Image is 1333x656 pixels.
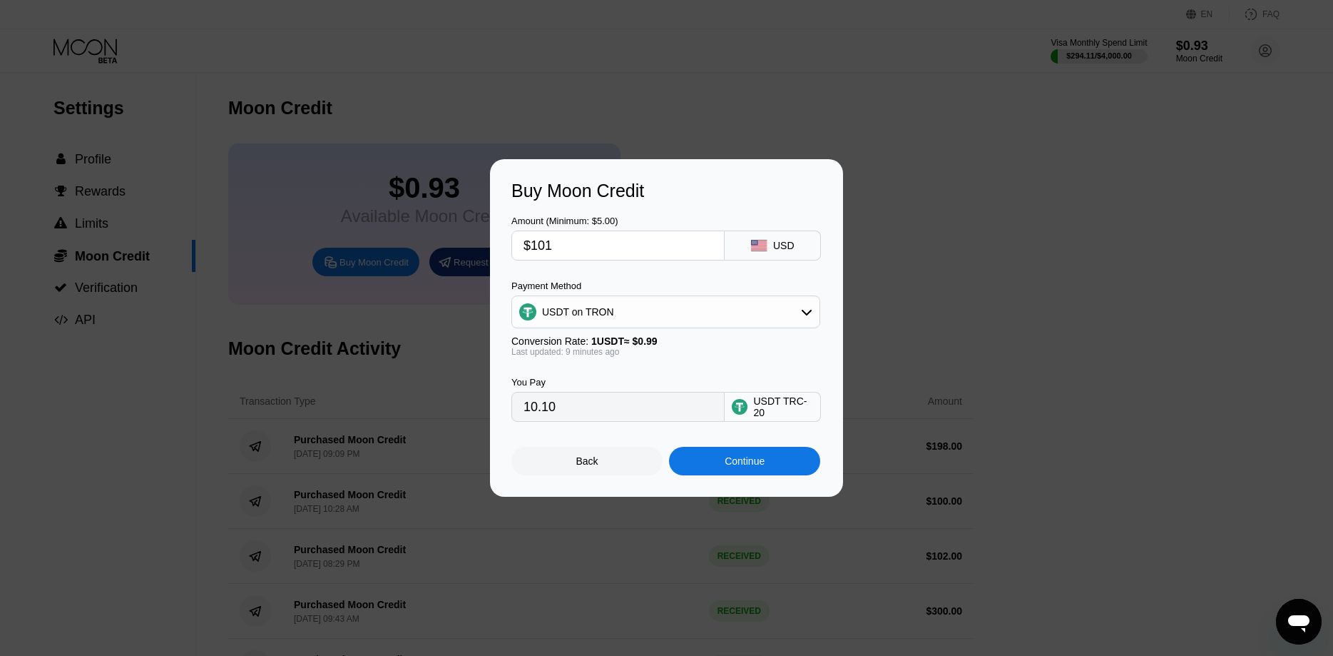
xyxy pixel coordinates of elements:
div: USDT on TRON [512,298,819,326]
div: Back [576,455,598,467]
div: USDT TRC-20 [753,395,813,418]
div: Last updated: 9 minutes ago [511,347,820,357]
div: You Pay [511,377,725,388]
div: USD [773,240,795,251]
div: Amount (Minimum: $5.00) [511,216,725,226]
span: 1 USDT ≈ $0.99 [591,335,658,347]
div: Continue [725,455,765,467]
div: Conversion Rate: [511,335,820,347]
div: USDT on TRON [542,306,614,318]
div: Payment Method [511,281,820,291]
div: Back [511,447,663,475]
div: Continue [669,447,820,475]
iframe: Button to launch messaging window [1276,599,1322,645]
div: Buy Moon Credit [511,181,822,201]
input: $0.00 [524,231,713,260]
